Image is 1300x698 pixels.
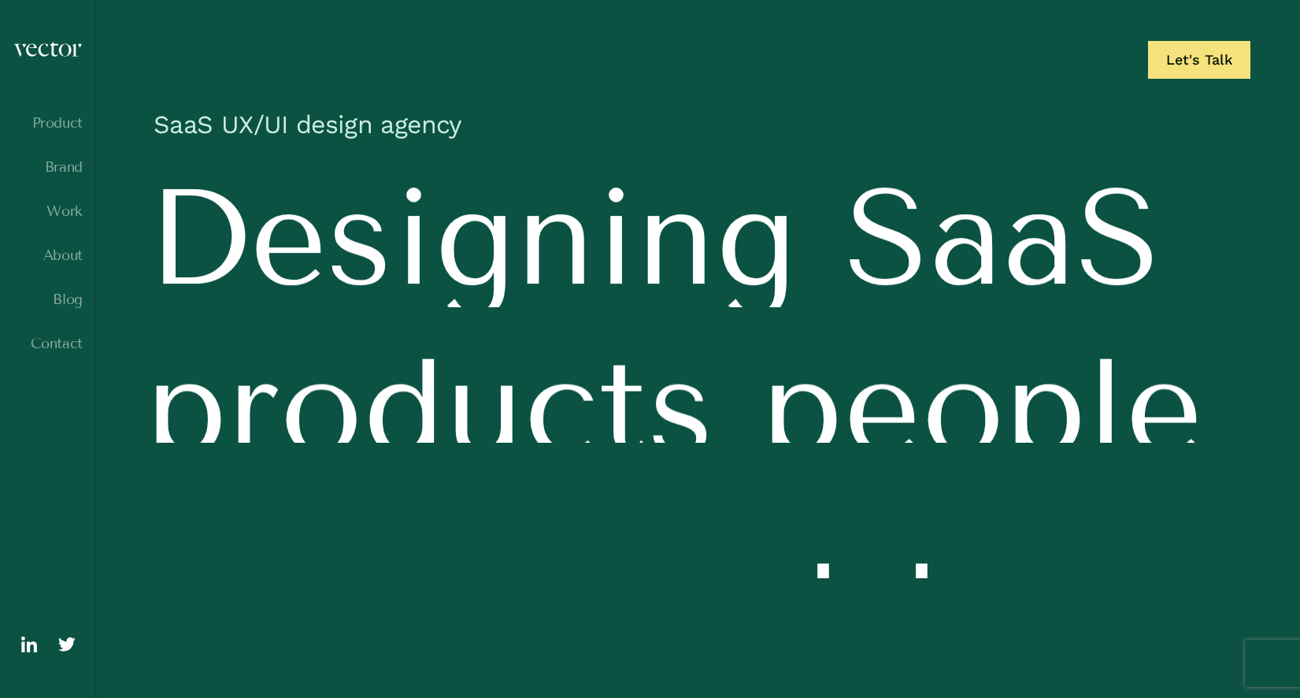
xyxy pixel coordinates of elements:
a: Contact [13,336,83,351]
a: Work [13,203,83,219]
span: people [761,340,1203,476]
span: SaaS [845,170,1161,306]
a: Blog [13,291,83,307]
span: Designing [146,170,798,306]
a: Brand [13,159,83,175]
a: Let's Talk [1148,41,1250,79]
span: to [900,538,1035,674]
span: products [146,340,714,476]
span: never [146,538,502,674]
h1: SaaS UX/UI design agency [146,101,1250,156]
a: About [13,247,83,263]
a: Product [13,115,83,131]
span: want [549,538,853,674]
